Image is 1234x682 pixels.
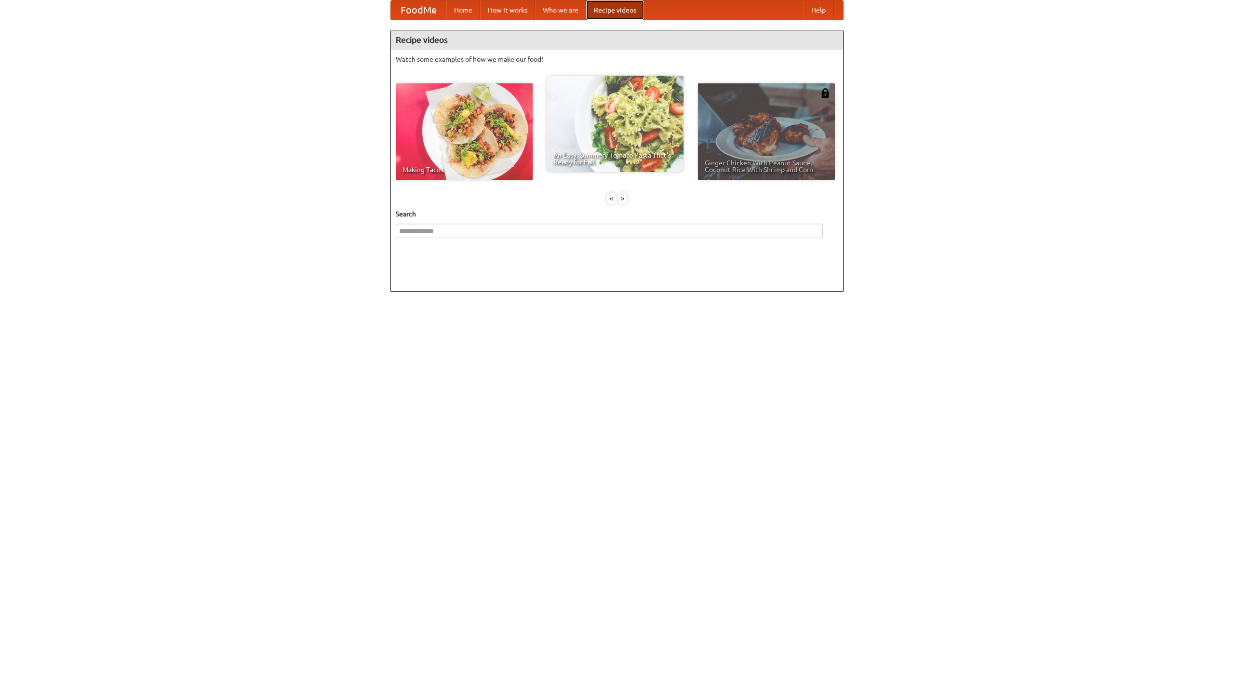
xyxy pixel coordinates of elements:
div: « [607,192,616,204]
a: Home [446,0,480,20]
a: Help [804,0,833,20]
a: Recipe videos [586,0,644,20]
p: Watch some examples of how we make our food! [396,54,838,64]
a: An Easy, Summery Tomato Pasta That's Ready for Fall [547,76,684,172]
div: » [618,192,627,204]
h4: Recipe videos [391,30,843,50]
a: Who we are [535,0,586,20]
a: How it works [480,0,535,20]
img: 483408.png [820,88,830,98]
h5: Search [396,209,838,219]
a: FoodMe [391,0,446,20]
a: Making Tacos [396,83,533,180]
span: An Easy, Summery Tomato Pasta That's Ready for Fall [553,152,677,165]
span: Making Tacos [402,166,526,173]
